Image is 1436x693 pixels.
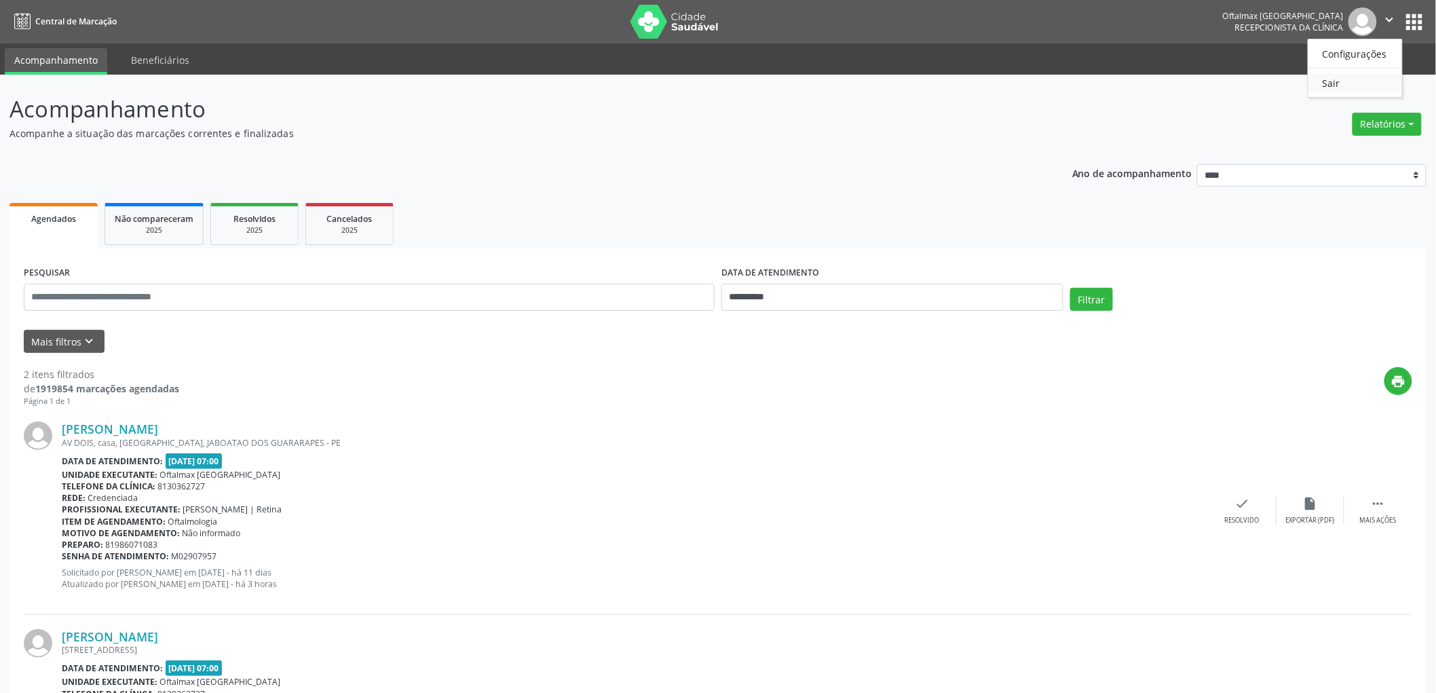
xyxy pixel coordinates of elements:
[1286,516,1335,525] div: Exportar (PDF)
[327,213,373,225] span: Cancelados
[1403,10,1426,34] button: apps
[62,516,166,527] b: Item de agendamento:
[721,263,819,284] label: DATA DE ATENDIMENTO
[24,330,105,354] button: Mais filtroskeyboard_arrow_down
[62,567,1209,590] p: Solicitado por [PERSON_NAME] em [DATE] - há 11 dias Atualizado por [PERSON_NAME] em [DATE] - há 3...
[1308,39,1403,98] ul: 
[35,382,179,395] strong: 1919854 marcações agendadas
[160,469,281,481] span: Oftalmax [GEOGRAPHIC_DATA]
[5,48,107,75] a: Acompanhamento
[1303,496,1318,511] i: insert_drive_file
[1384,367,1412,395] button: print
[62,492,86,504] b: Rede:
[1223,10,1344,22] div: Oftalmax [GEOGRAPHIC_DATA]
[115,213,193,225] span: Não compareceram
[1353,113,1422,136] button: Relatórios
[24,629,52,658] img: img
[183,527,241,539] span: Não informado
[24,263,70,284] label: PESQUISAR
[115,225,193,236] div: 2025
[24,396,179,407] div: Página 1 de 1
[183,504,282,515] span: [PERSON_NAME] | Retina
[62,481,155,492] b: Telefone da clínica:
[24,422,52,450] img: img
[35,16,117,27] span: Central de Marcação
[88,492,138,504] span: Credenciada
[24,367,179,381] div: 2 itens filtrados
[1360,516,1397,525] div: Mais ações
[62,676,157,688] b: Unidade executante:
[62,504,181,515] b: Profissional executante:
[10,126,1002,141] p: Acompanhe a situação das marcações correntes e finalizadas
[1382,12,1397,27] i: 
[1308,44,1402,63] a: Configurações
[221,225,288,236] div: 2025
[62,629,158,644] a: [PERSON_NAME]
[62,539,103,550] b: Preparo:
[166,660,223,676] span: [DATE] 07:00
[1308,73,1402,92] a: Sair
[106,539,158,550] span: 81986071083
[1072,164,1192,181] p: Ano de acompanhamento
[168,516,218,527] span: Oftalmologia
[1235,496,1250,511] i: check
[166,453,223,469] span: [DATE] 07:00
[158,481,206,492] span: 8130362727
[1235,22,1344,33] span: Recepcionista da clínica
[24,381,179,396] div: de
[10,10,117,33] a: Central de Marcação
[62,469,157,481] b: Unidade executante:
[1348,7,1377,36] img: img
[233,213,276,225] span: Resolvidos
[1391,374,1406,389] i: print
[62,550,169,562] b: Senha de atendimento:
[62,422,158,436] a: [PERSON_NAME]
[10,92,1002,126] p: Acompanhamento
[1371,496,1386,511] i: 
[1070,288,1113,311] button: Filtrar
[62,644,1209,656] div: [STREET_ADDRESS]
[82,334,97,349] i: keyboard_arrow_down
[31,213,76,225] span: Agendados
[121,48,199,72] a: Beneficiários
[62,437,1209,449] div: AV DOIS, casa, [GEOGRAPHIC_DATA], JABOATAO DOS GUARARAPES - PE
[316,225,383,236] div: 2025
[172,550,217,562] span: M02907957
[160,676,281,688] span: Oftalmax [GEOGRAPHIC_DATA]
[62,455,163,467] b: Data de atendimento:
[62,527,180,539] b: Motivo de agendamento:
[1377,7,1403,36] button: 
[62,662,163,674] b: Data de atendimento:
[1225,516,1260,525] div: Resolvido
